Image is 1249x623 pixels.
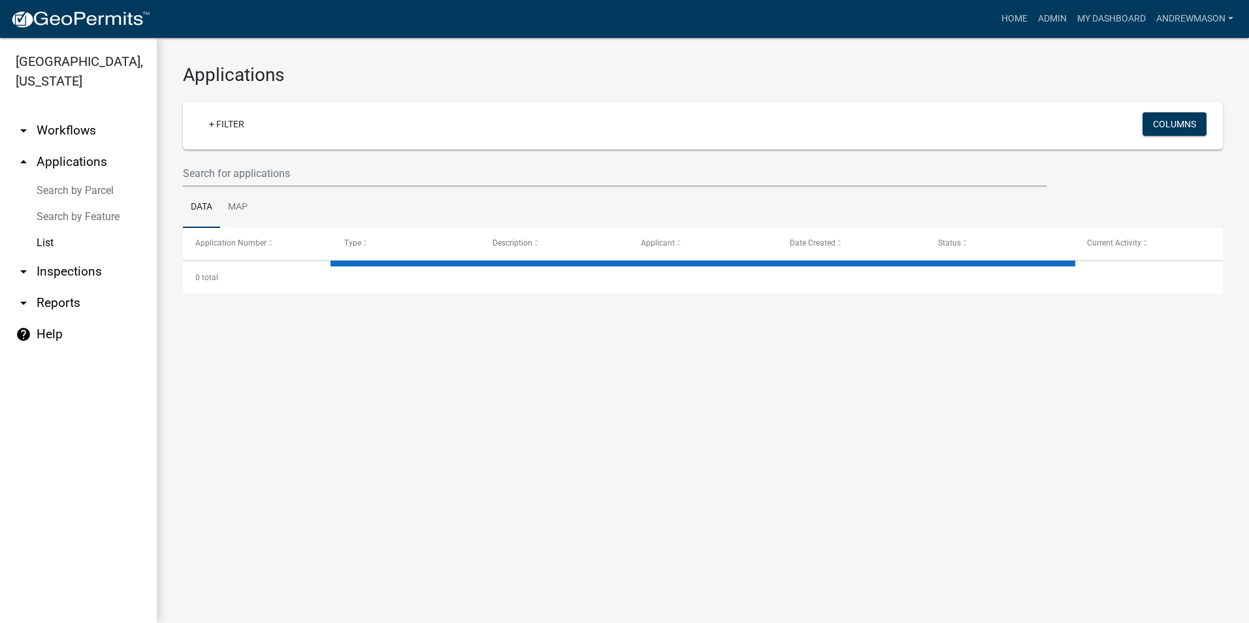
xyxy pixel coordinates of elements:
[1075,228,1223,259] datatable-header-cell: Current Activity
[1033,7,1072,31] a: Admin
[16,295,31,311] i: arrow_drop_down
[16,154,31,170] i: arrow_drop_up
[183,261,1223,294] div: 0 total
[195,238,267,248] span: Application Number
[493,238,532,248] span: Description
[183,160,1046,187] input: Search for applications
[790,238,835,248] span: Date Created
[1087,238,1141,248] span: Current Activity
[183,228,331,259] datatable-header-cell: Application Number
[926,228,1074,259] datatable-header-cell: Status
[996,7,1033,31] a: Home
[641,238,675,248] span: Applicant
[16,123,31,138] i: arrow_drop_down
[777,228,926,259] datatable-header-cell: Date Created
[331,228,479,259] datatable-header-cell: Type
[1143,112,1207,136] button: Columns
[16,264,31,280] i: arrow_drop_down
[938,238,961,248] span: Status
[344,238,361,248] span: Type
[183,187,220,229] a: Data
[220,187,255,229] a: Map
[1151,7,1239,31] a: AndrewMason
[16,327,31,342] i: help
[480,228,628,259] datatable-header-cell: Description
[628,228,777,259] datatable-header-cell: Applicant
[199,112,255,136] a: + Filter
[1072,7,1151,31] a: My Dashboard
[183,64,1223,86] h3: Applications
